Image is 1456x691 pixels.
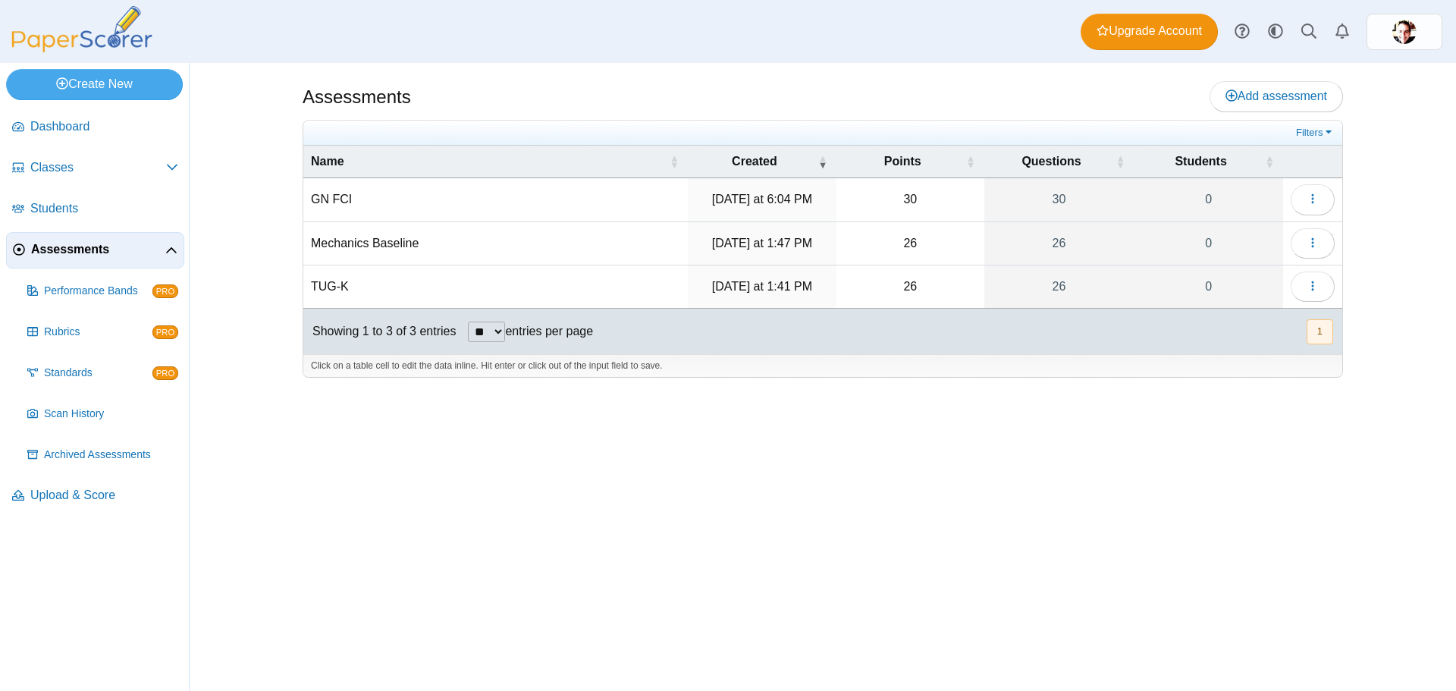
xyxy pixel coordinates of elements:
[505,325,593,338] label: entries per page
[836,265,984,309] td: 26
[303,354,1342,377] div: Click on a table cell to edit the data inline. Hit enter or click out of the input field to save.
[732,155,777,168] span: Created
[30,118,178,135] span: Dashboard
[1392,20,1417,44] img: ps.1TMz155yTUve2V4S
[44,407,178,422] span: Scan History
[984,178,1134,221] a: 30
[1081,14,1218,50] a: Upgrade Account
[1305,319,1333,344] nav: pagination
[303,222,688,265] td: Mechanics Baseline
[21,355,184,391] a: Standards PRO
[818,146,827,177] span: Created : Activate to remove sorting
[31,241,165,258] span: Assessments
[1097,23,1202,39] span: Upgrade Account
[21,314,184,350] a: Rubrics PRO
[1175,155,1226,168] span: Students
[6,478,184,514] a: Upload & Score
[6,109,184,146] a: Dashboard
[303,265,688,309] td: TUG-K
[44,284,152,299] span: Performance Bands
[30,200,178,217] span: Students
[6,6,158,52] img: PaperScorer
[6,42,158,55] a: PaperScorer
[1292,125,1338,140] a: Filters
[44,448,178,463] span: Archived Assessments
[30,159,166,176] span: Classes
[712,237,812,250] time: Aug 27, 2025 at 1:47 PM
[44,325,152,340] span: Rubrics
[966,146,975,177] span: Points : Activate to sort
[836,178,984,221] td: 30
[670,146,679,177] span: Name : Activate to sort
[1326,15,1359,49] a: Alerts
[712,193,812,206] time: Aug 27, 2025 at 6:04 PM
[884,155,921,168] span: Points
[303,84,411,110] h1: Assessments
[311,155,344,168] span: Name
[6,191,184,228] a: Students
[1134,265,1283,308] a: 0
[712,280,812,293] time: Aug 27, 2025 at 1:41 PM
[152,366,178,380] span: PRO
[303,178,688,221] td: GN FCI
[1225,90,1327,102] span: Add assessment
[984,222,1134,265] a: 26
[21,396,184,432] a: Scan History
[1210,81,1343,112] a: Add assessment
[1307,319,1333,344] button: 1
[1367,14,1442,50] a: ps.1TMz155yTUve2V4S
[6,232,184,269] a: Assessments
[836,222,984,265] td: 26
[30,487,178,504] span: Upload & Score
[152,284,178,298] span: PRO
[1021,155,1081,168] span: Questions
[21,437,184,473] a: Archived Assessments
[1116,146,1125,177] span: Questions : Activate to sort
[6,69,183,99] a: Create New
[1392,20,1417,44] span: Peter Erbland
[152,325,178,339] span: PRO
[303,309,456,354] div: Showing 1 to 3 of 3 entries
[1265,146,1274,177] span: Students : Activate to sort
[1134,222,1283,265] a: 0
[984,265,1134,308] a: 26
[1134,178,1283,221] a: 0
[44,366,152,381] span: Standards
[6,150,184,187] a: Classes
[21,273,184,309] a: Performance Bands PRO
